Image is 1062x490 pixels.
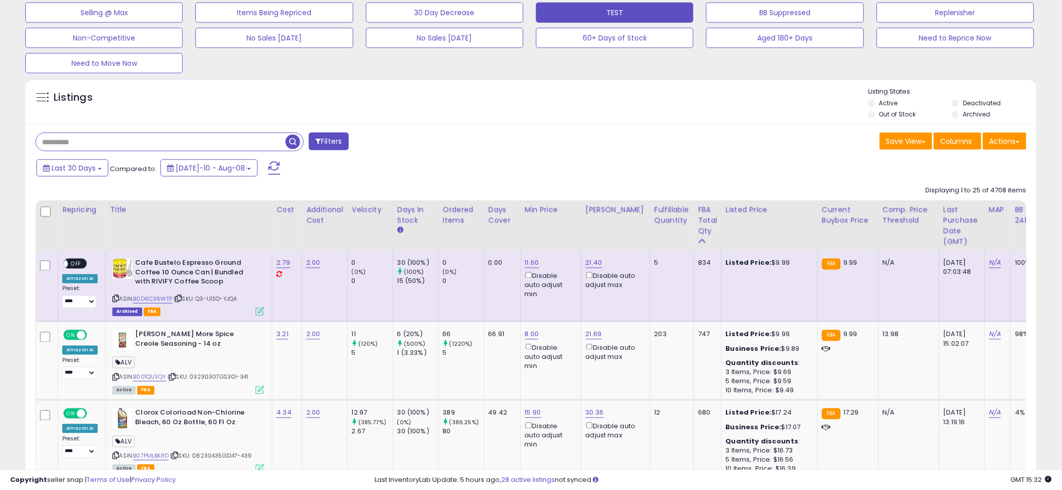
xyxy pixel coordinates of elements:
div: 12.97 [352,409,393,418]
label: Active [879,99,898,107]
div: Disable auto adjust max [586,421,642,440]
div: 66 [443,330,484,339]
span: 9.99 [843,330,857,339]
small: (0%) [352,268,366,276]
div: Ordered Items [443,205,480,226]
a: 21.40 [586,258,602,268]
div: 11 [352,330,393,339]
div: 0.00 [488,259,513,268]
span: Last 30 Days [52,163,96,173]
b: Quantity discounts [726,437,799,446]
div: BB Share 24h. [1015,205,1052,226]
div: 0 [443,277,484,286]
a: 21.69 [586,330,602,340]
div: Last Purchase Date (GMT) [944,205,981,247]
div: ASIN: [112,259,264,315]
a: 15.90 [525,408,541,418]
div: : [726,437,810,446]
div: Title [110,205,268,215]
span: | SKU: 08230435GS147-439 [170,452,252,460]
div: [PERSON_NAME] [586,205,646,215]
a: 28 active listings [501,475,555,484]
div: Fulfillable Quantity [655,205,689,226]
div: Days In Stock [397,205,434,226]
img: 41ypIBW-HgL._SL40_.jpg [112,330,133,350]
div: Repricing [62,205,101,215]
small: (1220%) [450,340,473,348]
button: BB Suppressed [706,3,864,23]
div: $9.99 [726,330,810,339]
h5: Listings [54,91,93,105]
div: 98% [1015,330,1048,339]
div: 2.67 [352,427,393,436]
img: 417g7lMJlCL._SL40_.jpg [112,409,133,429]
small: FBA [822,409,841,420]
div: Preset: [62,357,98,380]
div: Additional Cost [306,205,343,226]
div: 1 (3.33%) [397,349,438,358]
button: Items Being Repriced [195,3,353,23]
a: Privacy Policy [131,475,176,484]
div: 30 (100%) [397,427,438,436]
div: 5 [655,259,686,268]
div: 0 [352,277,393,286]
b: Business Price: [726,423,782,432]
div: [DATE] 15:02:07 [944,330,977,348]
button: No Sales [DATE] [195,28,353,48]
span: ON [64,410,77,418]
button: Need to Move Now [25,53,183,73]
div: 5 Items, Price: $16.56 [726,456,810,465]
div: 680 [698,409,714,418]
div: $9.89 [726,345,810,354]
a: B001Q1J3QY [133,373,166,382]
span: ALV [112,436,135,447]
small: (500%) [404,340,426,348]
button: Actions [983,133,1027,150]
div: 4% [1015,409,1048,418]
a: 3.21 [276,330,289,340]
div: seller snap | | [10,475,176,485]
div: [DATE] 07:03:48 [944,259,977,277]
div: Disable auto adjust max [586,342,642,362]
b: Listed Price: [726,258,772,268]
span: 17.29 [843,408,859,418]
div: 49.42 [488,409,513,418]
div: $17.24 [726,409,810,418]
span: ON [64,331,77,340]
button: 60+ Days of Stock [536,28,693,48]
small: FBA [822,330,841,341]
a: N/A [989,330,1001,340]
button: Last 30 Days [36,159,108,177]
span: FBA [137,386,154,395]
small: (120%) [358,340,378,348]
small: (100%) [404,268,424,276]
div: 100% [1015,259,1048,268]
div: 3 Items, Price: $9.69 [726,368,810,377]
div: Days Cover [488,205,516,226]
strong: Copyright [10,475,47,484]
b: Quantity discounts [726,358,799,368]
b: Listed Price: [726,330,772,339]
div: Last InventoryLab Update: 5 hours ago, not synced. [375,475,1052,485]
span: All listings currently available for purchase on Amazon [112,386,136,395]
div: 12 [655,409,686,418]
span: | SKU: 03230307GS301-341 [168,373,248,381]
span: OFF [86,410,102,418]
div: 389 [443,409,484,418]
div: Disable auto adjust max [586,270,642,290]
div: $9.99 [726,259,810,268]
div: Current Buybox Price [822,205,874,226]
div: 3 Items, Price: $16.73 [726,446,810,456]
div: Min Price [525,205,577,215]
button: Aged 180+ Days [706,28,864,48]
small: (385.77%) [358,419,386,427]
b: [PERSON_NAME] More Spice Creole Seasoning - 14 oz [135,330,258,351]
span: 9.99 [843,258,857,268]
div: 80 [443,427,484,436]
small: Days In Stock. [397,226,403,235]
label: Out of Stock [879,110,916,118]
div: Displaying 1 to 25 of 4708 items [926,186,1027,195]
span: OFF [68,260,84,268]
button: Replenisher [877,3,1034,23]
a: 4.34 [276,408,292,418]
